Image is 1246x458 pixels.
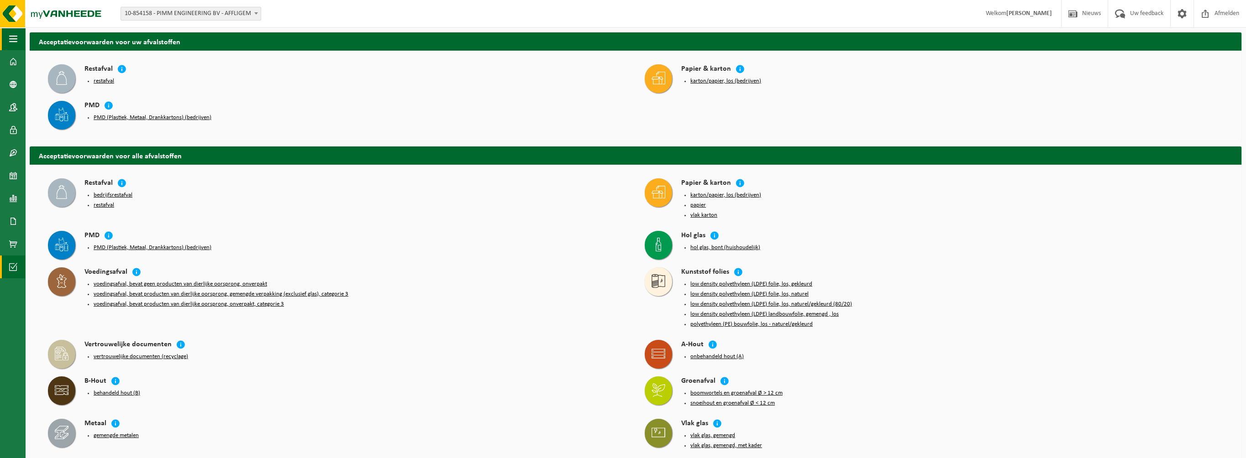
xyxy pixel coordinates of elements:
button: papier [690,202,706,209]
button: karton/papier, los (bedrijven) [690,192,761,199]
button: voedingsafval, bevat geen producten van dierlijke oorsprong, onverpakt [94,281,267,288]
h4: Voedingsafval [84,267,127,278]
h4: A-Hout [681,340,704,350]
span: 10-854158 - PIMM ENGINEERING BV - AFFLIGEM [121,7,261,21]
button: PMD (Plastiek, Metaal, Drankkartons) (bedrijven) [94,114,211,121]
button: voedingsafval, bevat producten van dierlijke oorsprong, onverpakt, categorie 3 [94,301,284,308]
button: low density polyethyleen (LDPE) folie, los, naturel [690,291,809,298]
button: restafval [94,78,114,85]
h4: Groenafval [681,376,715,387]
button: gemengde metalen [94,432,139,439]
h4: Kunststof folies [681,267,729,278]
h4: Vertrouwelijke documenten [84,340,172,350]
button: voedingsafval, bevat producten van dierlijke oorsprong, gemengde verpakking (exclusief glas), cat... [94,291,348,298]
h4: Papier & karton [681,64,731,75]
button: snoeihout en groenafval Ø < 12 cm [690,400,775,407]
button: restafval [94,202,114,209]
button: vertrouwelijke documenten (recyclage) [94,353,188,360]
h4: Metaal [84,419,106,429]
button: bedrijfsrestafval [94,192,132,199]
h4: Vlak glas [681,419,708,429]
span: 10-854158 - PIMM ENGINEERING BV - AFFLIGEM [121,7,261,20]
button: low density polyethyleen (LDPE) folie, los, gekleurd [690,281,812,288]
button: PMD (Plastiek, Metaal, Drankkartons) (bedrijven) [94,244,211,251]
button: low density polyethyleen (LDPE) folie, los, naturel/gekleurd (80/20) [690,301,852,308]
h2: Acceptatievoorwaarden voor alle afvalstoffen [30,146,1241,164]
h4: PMD [84,101,100,111]
button: low density polyethyleen (LDPE) landbouwfolie, gemengd , los [690,311,839,318]
button: karton/papier, los (bedrijven) [690,78,761,85]
h4: Restafval [84,64,113,75]
h4: Restafval [84,178,113,189]
button: boomwortels en groenafval Ø > 12 cm [690,390,783,397]
button: polyethyleen (PE) bouwfolie, los - naturel/gekleurd [690,321,813,328]
button: hol glas, bont (huishoudelijk) [690,244,760,251]
h2: Acceptatievoorwaarden voor uw afvalstoffen [30,32,1241,50]
button: behandeld hout (B) [94,390,140,397]
h4: PMD [84,231,100,241]
h4: Hol glas [681,231,705,241]
button: vlak glas, gemengd, met kader [690,442,762,449]
button: vlak glas, gemengd [690,432,735,439]
h4: Papier & karton [681,178,731,189]
button: onbehandeld hout (A) [690,353,744,360]
strong: [PERSON_NAME] [1006,10,1052,17]
h4: B-Hout [84,376,106,387]
button: vlak karton [690,212,717,219]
